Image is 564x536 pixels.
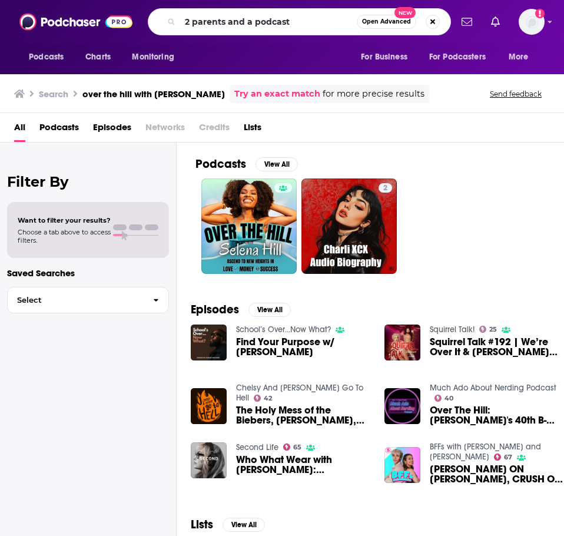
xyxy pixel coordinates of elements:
[244,118,261,142] a: Lists
[264,396,272,401] span: 42
[236,455,370,475] span: Who What Wear with [PERSON_NAME]: [PERSON_NAME], The "MANicurist" Responsible for Your Favorite C...
[93,118,131,142] a: Episodes
[535,9,545,18] svg: Add a profile image
[236,337,370,357] a: Find Your Purpose w/ Selena Hill
[430,337,564,357] span: Squirrel Talk #192 | We’re Over It & [PERSON_NAME] Drag Race All Stars 8 Episode Somewhere Near t...
[8,296,144,304] span: Select
[124,46,189,68] button: open menu
[145,118,185,142] span: Networks
[494,454,513,461] a: 67
[236,405,370,425] span: The Holy Mess of the Biebers, [PERSON_NAME], and the [DEMOGRAPHIC_DATA] Part 1
[293,445,301,450] span: 65
[254,395,273,402] a: 42
[248,303,291,317] button: View All
[199,118,230,142] span: Credits
[223,518,265,532] button: View All
[361,49,407,65] span: For Business
[21,46,79,68] button: open menu
[519,9,545,35] span: Logged in as GregKubie
[489,327,497,332] span: 25
[234,87,320,101] a: Try an exact match
[422,46,503,68] button: open menu
[519,9,545,35] button: Show profile menu
[7,173,169,190] h2: Filter By
[504,455,512,460] span: 67
[195,157,298,171] a: PodcastsView All
[434,395,454,402] a: 40
[132,49,174,65] span: Monitoring
[236,325,331,335] a: School’s Over...Now What?
[191,302,291,317] a: EpisodesView All
[195,157,246,171] h2: Podcasts
[430,464,564,484] span: [PERSON_NAME] ON [PERSON_NAME], CRUSH ON [PERSON_NAME], AND [PERSON_NAME] ANNOUNCEMENT — BFFs EP....
[430,383,556,393] a: Much Ado About Nerding Podcast
[18,216,111,224] span: Want to filter your results?
[236,405,370,425] a: The Holy Mess of the Biebers, Selena Gomez, and the Hillsong Church Part 1
[29,49,64,65] span: Podcasts
[429,49,486,65] span: For Podcasters
[78,46,118,68] a: Charts
[7,287,169,313] button: Select
[384,447,420,483] img: BRECKIE HILL ON LIVVY DUNNE BEEF, CRUSH ON JOSH RICHARDS, AND BIG ANNOUNCEMENT — BFFs EP. 122
[486,12,505,32] a: Show notifications dropdown
[191,388,227,424] img: The Holy Mess of the Biebers, Selena Gomez, and the Hillsong Church Part 1
[430,325,475,335] a: Squirrel Talk!
[180,12,357,31] input: Search podcasts, credits, & more...
[479,326,497,333] a: 25
[383,183,387,194] span: 2
[301,178,397,274] a: 2
[7,267,169,279] p: Saved Searches
[444,396,453,401] span: 40
[18,228,111,244] span: Choose a tab above to access filters.
[430,337,564,357] a: Squirrel Talk #192 | We’re Over It & RuPaul’s Drag Race All Stars 8 Episode Somewhere Near the En...
[283,444,302,451] a: 65
[191,442,227,478] img: Who What Wear with Hillary Kerr: Tom Bachik, The "MANicurist" Responsible for Your Favorite Celeb...
[486,89,545,99] button: Send feedback
[14,118,25,142] a: All
[384,325,420,360] img: Squirrel Talk #192 | We’re Over It & RuPaul’s Drag Race All Stars 8 Episode Somewhere Near the En...
[236,337,370,357] span: Find Your Purpose w/ [PERSON_NAME]
[430,405,564,425] a: Over The Hill: Joe's 40th B-Day Episode
[19,11,132,33] img: Podchaser - Follow, Share and Rate Podcasts
[148,8,451,35] div: Search podcasts, credits, & more...
[500,46,543,68] button: open menu
[430,405,564,425] span: Over The Hill: [PERSON_NAME]'s 40th B-Day Episode
[236,455,370,475] a: Who What Wear with Hillary Kerr: Tom Bachik, The "MANicurist" Responsible for Your Favorite Celeb...
[519,9,545,35] img: User Profile
[191,325,227,360] img: Find Your Purpose w/ Selena Hill
[457,12,477,32] a: Show notifications dropdown
[394,7,416,18] span: New
[236,442,278,452] a: Second Life
[191,517,213,532] h2: Lists
[357,15,416,29] button: Open AdvancedNew
[384,388,420,424] img: Over The Hill: Joe's 40th B-Day Episode
[39,88,68,100] h3: Search
[256,157,298,171] button: View All
[362,19,411,25] span: Open Advanced
[82,88,225,100] h3: over the hill with [PERSON_NAME]
[353,46,422,68] button: open menu
[85,49,111,65] span: Charts
[379,183,392,193] a: 2
[191,517,265,532] a: ListsView All
[39,118,79,142] a: Podcasts
[191,302,239,317] h2: Episodes
[430,442,541,462] a: BFFs with Josh Richards and Brianna Chickenfry
[509,49,529,65] span: More
[236,383,363,403] a: Chelsy And Noelle Go To Hell
[430,464,564,484] a: BRECKIE HILL ON LIVVY DUNNE BEEF, CRUSH ON JOSH RICHARDS, AND BIG ANNOUNCEMENT — BFFs EP. 122
[323,87,424,101] span: for more precise results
